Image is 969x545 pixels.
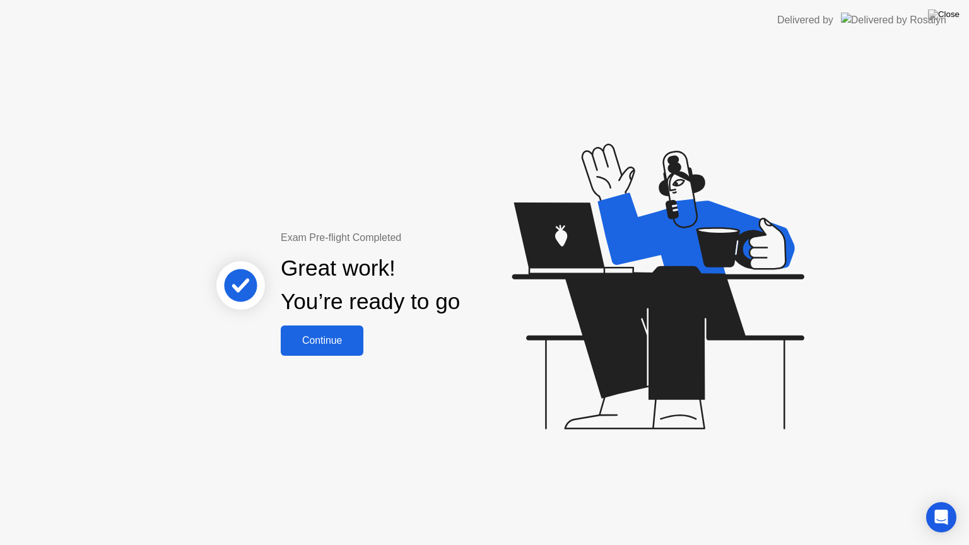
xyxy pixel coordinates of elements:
[281,325,363,356] button: Continue
[928,9,960,20] img: Close
[926,502,956,532] div: Open Intercom Messenger
[285,335,360,346] div: Continue
[777,13,833,28] div: Delivered by
[841,13,946,27] img: Delivered by Rosalyn
[281,252,460,319] div: Great work! You’re ready to go
[281,230,541,245] div: Exam Pre-flight Completed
